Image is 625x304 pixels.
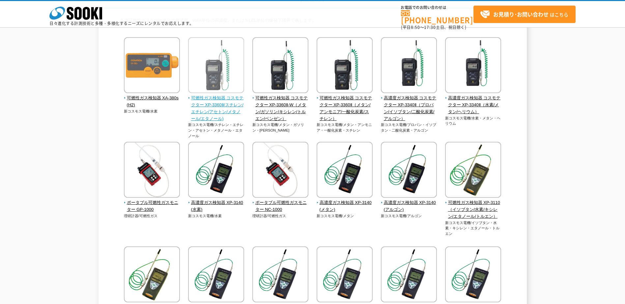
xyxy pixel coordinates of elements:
[381,193,437,213] a: 高濃度ガス検知器 XP-3140(アルゴン)
[188,95,244,122] span: 可燃性ガス検知器 コスモテクター XP-3360Ⅱ(スチレン/エチレン/アセトン/メタノール/エタノール)
[124,142,180,199] img: ポータブル可燃性ガスモニター GP-1000
[401,6,473,10] span: お電話でのお問い合わせは
[317,246,373,304] img: 高感度可燃性ガス検知器 XP-3160(ベンゼン/ガソリン/トルエン/キシレン/スチレン)
[445,246,501,304] img: 高感度可燃性ガス検知器 XP-3160(メタン/アンモニア)
[124,37,180,95] img: 可燃性ガス検知器 XA-380s(H2)
[381,89,437,122] a: 高濃度ガス検知器 コスモテクター XP-3340Ⅱ（プロパン/イソブタン/二酸化炭素/アルゴン）
[188,142,244,199] img: 高濃度ガス検知器 XP-3140(水素)
[480,10,568,19] span: はこちら
[317,37,373,95] img: 可燃性ガス検知器 コスモテクター XP-3360Ⅱ（メタン/アンモニア/一酸化炭素/スチレン）
[124,246,180,304] img: 可燃性ガス検知器 XP-3110（メタン）
[188,37,244,95] img: 可燃性ガス検知器 コスモテクター XP-3360Ⅱ(スチレン/エチレン/アセトン/メタノール/エタノール)
[252,213,309,219] p: 理研計器/可燃性ガス
[401,24,466,30] span: (平日 ～ 土日、祝日除く)
[424,24,436,30] span: 17:30
[401,10,473,24] a: [PHONE_NUMBER]
[381,95,437,122] span: 高濃度ガス検知器 コスモテクター XP-3340Ⅱ（プロパン/イソブタン/二酸化炭素/アルゴン）
[317,89,373,122] a: 可燃性ガス検知器 コスモテクター XP-3360Ⅱ（メタン/アンモニア/一酸化炭素/スチレン）
[188,199,244,213] span: 高濃度ガス検知器 XP-3140(水素)
[252,37,308,95] img: 可燃性ガス検知器 コスモテクター XP-3360Ⅱ-W（メタン/ガソリン/キシレン/トルエン/ベンゼン）
[317,193,373,213] a: 高濃度ガス検知器 XP-3140(メタン)
[252,193,309,213] a: ポータブル可燃性ガスモニター NC-1000
[381,199,437,213] span: 高濃度ガス検知器 XP-3140(アルゴン)
[252,142,308,199] img: ポータブル可燃性ガスモニター NC-1000
[445,37,501,95] img: 高濃度ガス検知器 コスモテクター XP-3340Ⅱ（水素/メタン/ヘリウム）
[252,199,309,213] span: ポータブル可燃性ガスモニター NC-1000
[473,6,576,23] a: お見積り･お問い合わせはこちら
[124,213,180,219] p: 理研計器/可燃性ガス
[317,95,373,122] span: 可燃性ガス検知器 コスモテクター XP-3360Ⅱ（メタン/アンモニア/一酸化炭素/スチレン）
[188,193,244,213] a: 高濃度ガス検知器 XP-3140(水素)
[445,220,501,237] p: 新コスモス電機/イソブタン・水素・キシレン・エタノール・トルエン
[381,213,437,219] p: 新コスモス電機/アルゴン
[317,199,373,213] span: 高濃度ガス検知器 XP-3140(メタン)
[252,122,309,133] p: 新コスモス電機/メタン・ガソリン・[PERSON_NAME]
[317,213,373,219] p: 新コスモス電機/メタン
[188,246,244,304] img: 高感度可燃性ガス検知器 XP-3160(スチレン/エチレン/アセトン/メタノール/エタノール)
[124,109,180,114] p: 新コスモス電機/水素
[493,10,549,18] strong: お見積り･お問い合わせ
[124,95,180,109] span: 可燃性ガス検知器 XA-380s(H2)
[445,142,501,199] img: 可燃性ガス検知器 XP-3110（イソブタン/水素/キシレン/エタノール/トルエン）
[188,89,244,122] a: 可燃性ガス検知器 コスモテクター XP-3360Ⅱ(スチレン/エチレン/アセトン/メタノール/エタノール)
[124,89,180,108] a: 可燃性ガス検知器 XA-380s(H2)
[252,95,309,122] span: 可燃性ガス検知器 コスモテクター XP-3360Ⅱ-W（メタン/ガソリン/キシレン/トルエン/ベンゼン）
[445,115,501,126] p: 新コスモス電機/水素・メタン・ヘリウム
[381,246,437,304] img: 高感度可燃性ガス検知器 XP-3160(スチレン/トルエン/キシレン/ベンゼン/ガソリン)
[124,199,180,213] span: ポータブル可燃性ガスモニター GP-1000
[411,24,420,30] span: 8:50
[445,89,501,115] a: 高濃度ガス検知器 コスモテクター XP-3340Ⅱ（水素/メタン/ヘリウム）
[317,142,373,199] img: 高濃度ガス検知器 XP-3140(メタン)
[445,95,501,115] span: 高濃度ガス検知器 コスモテクター XP-3340Ⅱ（水素/メタン/ヘリウム）
[49,21,194,25] p: 日々進化する計測技術と多種・多様化するニーズにレンタルでお応えします。
[317,122,373,133] p: 新コスモス電機/メタン・アンモニア・一酸化炭素・スチレン
[381,37,437,95] img: 高濃度ガス検知器 コスモテクター XP-3340Ⅱ（プロパン/イソブタン/二酸化炭素/アルゴン）
[124,193,180,213] a: ポータブル可燃性ガスモニター GP-1000
[252,246,308,304] img: 高感度可燃性ガス検知器 XP-3160(メタン/イソブタン/水素/プロパン/アセチレン)
[445,193,501,220] a: 可燃性ガス検知器 XP-3110（イソブタン/水素/キシレン/エタノール/トルエン）
[381,142,437,199] img: 高濃度ガス検知器 XP-3140(アルゴン)
[252,89,309,122] a: 可燃性ガス検知器 コスモテクター XP-3360Ⅱ-W（メタン/ガソリン/キシレン/トルエン/ベンゼン）
[445,199,501,220] span: 可燃性ガス検知器 XP-3110（イソブタン/水素/キシレン/エタノール/トルエン）
[381,122,437,133] p: 新コスモス電機/プロパン・イソブタン・二酸化炭素・アルゴン
[188,213,244,219] p: 新コスモス電機/水素
[188,122,244,139] p: 新コスモス電機/スチレン・エチレン・アセトン・メタノール・エタノール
